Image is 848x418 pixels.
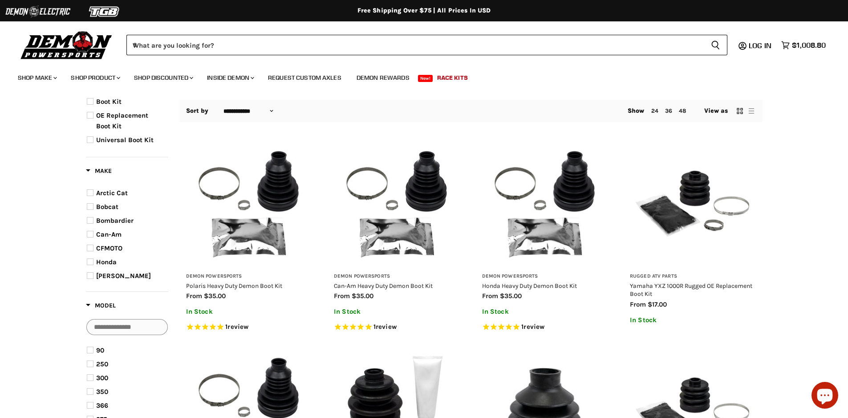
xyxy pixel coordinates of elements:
[704,35,727,55] button: Search
[186,323,312,332] span: Rated 5.0 out of 5 stars 1 reviews
[96,136,154,144] span: Universal Boot Kit
[186,273,312,280] h3: Demon Powersports
[96,189,128,197] span: Arctic Cat
[96,111,148,130] span: OE Replacement Boot Kit
[186,141,312,267] img: Polaris Heavy Duty Demon Boot Kit
[628,107,645,115] span: Show
[482,282,577,289] a: Honda Heavy Duty Demon Boot Kit
[96,203,118,211] span: Bobcat
[679,107,686,114] a: 48
[179,100,763,122] nav: Collection utilities
[186,282,282,289] a: Polaris Heavy Duty Demon Boot Kit
[777,39,830,52] a: $1,008.80
[352,292,373,300] span: $35.00
[96,244,122,252] span: CFMOTO
[71,3,138,20] img: TGB Logo 2
[749,41,771,50] span: Log in
[334,282,433,289] a: Can-Am Heavy Duty Demon Boot Kit
[334,292,350,300] span: from
[96,258,117,266] span: Honda
[735,107,744,115] button: grid view
[227,323,248,331] span: review
[630,300,646,308] span: from
[809,382,841,411] inbox-online-store-chat: Shopify online store chat
[68,7,780,15] div: Free Shipping Over $75 | All Prices In USD
[334,323,460,332] span: Rated 5.0 out of 5 stars 1 reviews
[186,308,312,316] p: In Stock
[630,316,756,324] p: In Stock
[704,107,728,115] span: View as
[96,217,134,225] span: Bombardier
[376,323,397,331] span: review
[127,69,199,87] a: Shop Discounted
[18,29,115,61] img: Demon Powersports
[334,141,460,267] img: Can-Am Heavy Duty Demon Boot Kit
[430,69,475,87] a: Race Kits
[648,300,667,308] span: $17.00
[418,75,433,82] span: New!
[747,107,756,115] button: list view
[261,69,348,87] a: Request Custom Axles
[64,69,126,87] a: Shop Product
[96,230,122,238] span: Can-Am
[350,69,416,87] a: Demon Rewards
[11,69,62,87] a: Shop Make
[96,272,151,280] span: [PERSON_NAME]
[86,167,112,175] span: Make
[200,69,260,87] a: Inside Demon
[96,388,108,396] span: 350
[482,292,498,300] span: from
[373,323,397,331] span: 1 reviews
[4,3,71,20] img: Demon Electric Logo 2
[334,273,460,280] h3: Demon Powersports
[651,107,658,114] a: 24
[745,41,777,49] a: Log in
[482,273,608,280] h3: Demon Powersports
[521,323,544,331] span: 1 reviews
[96,98,122,106] span: Boot Kit
[96,374,108,382] span: 300
[665,107,672,114] a: 36
[126,35,727,55] form: Product
[482,308,608,316] p: In Stock
[225,323,248,331] span: 1 reviews
[126,35,704,55] input: When autocomplete results are available use up and down arrows to review and enter to select
[630,282,752,297] a: Yamaha YXZ 1000R Rugged OE Replacement Boot Kit
[630,273,756,280] h3: Rugged ATV Parts
[86,319,168,335] input: Search Options
[186,107,209,115] label: Sort by
[96,346,104,354] span: 90
[500,292,522,300] span: $35.00
[11,65,824,87] ul: Main menu
[792,41,826,49] span: $1,008.80
[86,167,112,178] button: Filter by Make
[186,292,202,300] span: from
[630,141,756,267] img: Yamaha YXZ 1000R Rugged OE Replacement Boot Kit
[482,141,608,267] img: Honda Heavy Duty Demon Boot Kit
[86,302,116,309] span: Model
[523,323,544,331] span: review
[334,308,460,316] p: In Stock
[86,301,116,312] button: Filter by Model
[482,323,608,332] span: Rated 5.0 out of 5 stars 1 reviews
[204,292,226,300] span: $35.00
[96,402,108,410] span: 366
[96,360,108,368] span: 250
